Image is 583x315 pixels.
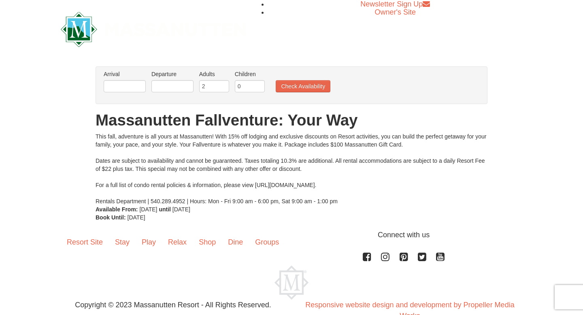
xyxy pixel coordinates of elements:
[96,206,138,213] strong: Available From:
[61,12,246,47] img: Massanutten Resort Logo
[109,230,136,255] a: Stay
[172,206,190,213] span: [DATE]
[222,230,249,255] a: Dine
[375,8,416,16] a: Owner's Site
[276,80,330,92] button: Check Availability
[104,70,146,78] label: Arrival
[274,266,309,300] img: Massanutten Resort Logo
[159,206,171,213] strong: until
[249,230,285,255] a: Groups
[235,70,265,78] label: Children
[96,132,487,205] div: This fall, adventure is all yours at Massanutten! With 15% off lodging and exclusive discounts on...
[96,112,487,128] h1: Massanutten Fallventure: Your Way
[61,19,246,38] a: Massanutten Resort
[55,300,291,311] p: Copyright © 2023 Massanutten Resort - All Rights Reserved.
[61,230,522,241] p: Connect with us
[61,230,109,255] a: Resort Site
[193,230,222,255] a: Shop
[162,230,193,255] a: Relax
[139,206,157,213] span: [DATE]
[151,70,194,78] label: Departure
[128,214,145,221] span: [DATE]
[199,70,229,78] label: Adults
[136,230,162,255] a: Play
[96,214,126,221] strong: Book Until:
